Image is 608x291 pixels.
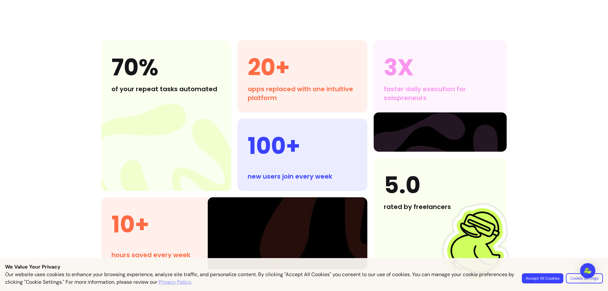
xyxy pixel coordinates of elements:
div: apps replaced with one intuitive platform [248,85,357,102]
div: hours saved every week [111,250,198,259]
div: of your repeat tasks automated [111,85,221,93]
div: rated by freelancers [384,202,497,211]
div: faster daily execution for solopreneurs [384,85,497,102]
a: Privacy Policy [159,278,191,286]
h4: 70% [111,50,221,85]
p: We Value Your Privacy [5,263,603,271]
button: Cookie Settings [566,273,603,283]
div: Open Intercom Messenger [580,263,595,278]
h4: 5.0 [384,168,497,202]
h4: 3X [384,50,497,85]
button: Accept All Cookies [522,273,563,283]
h4: 10+ [111,207,198,242]
p: Our website uses cookies to enhance your browsing experience, analyze site traffic, and personali... [5,271,514,286]
div: new users join every week [248,172,357,181]
h4: 100+ [248,129,357,163]
h4: 20+ [248,50,357,85]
